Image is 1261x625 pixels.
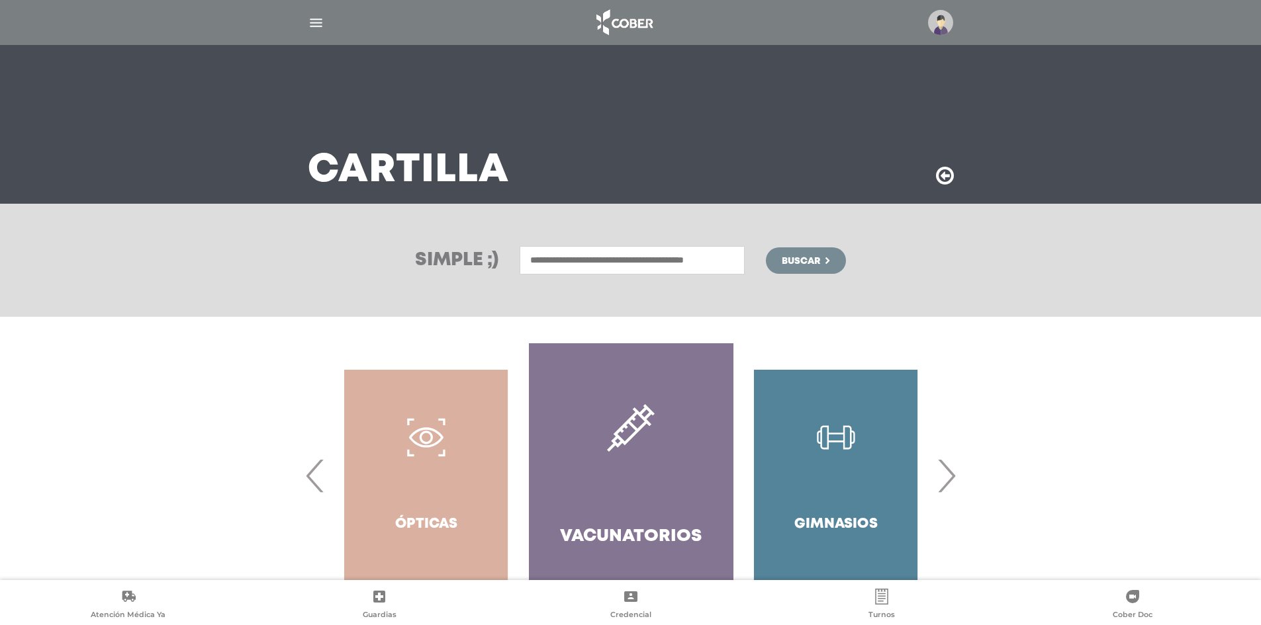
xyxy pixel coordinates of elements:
[933,440,959,511] span: Next
[756,589,1007,622] a: Turnos
[868,610,895,622] span: Turnos
[766,247,845,274] button: Buscar
[308,153,509,188] h3: Cartilla
[589,7,659,38] img: logo_cober_home-white.png
[91,610,165,622] span: Atención Médica Ya
[505,589,756,622] a: Credencial
[610,610,651,622] span: Credencial
[308,15,324,31] img: Cober_menu-lines-white.svg
[254,589,504,622] a: Guardias
[560,526,702,547] h4: Vacunatorios
[1007,589,1258,622] a: Cober Doc
[928,10,953,35] img: profile-placeholder.svg
[1113,610,1152,622] span: Cober Doc
[415,251,498,270] h3: Simple ;)
[782,257,820,266] span: Buscar
[363,610,397,622] span: Guardias
[303,440,328,511] span: Previous
[3,589,254,622] a: Atención Médica Ya
[529,343,733,608] a: Vacunatorios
